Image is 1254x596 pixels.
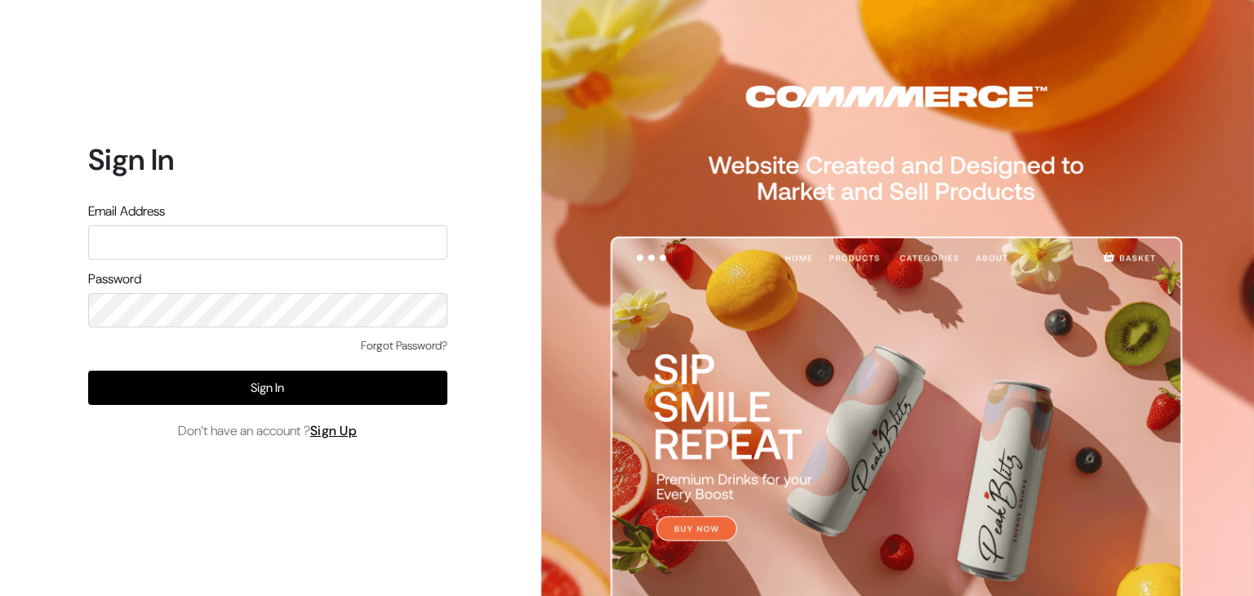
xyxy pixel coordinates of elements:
[310,422,358,439] a: Sign Up
[178,421,358,441] span: Don’t have an account ?
[88,269,141,289] label: Password
[361,337,447,354] a: Forgot Password?
[88,371,447,405] button: Sign In
[88,202,165,221] label: Email Address
[88,142,447,177] h1: Sign In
